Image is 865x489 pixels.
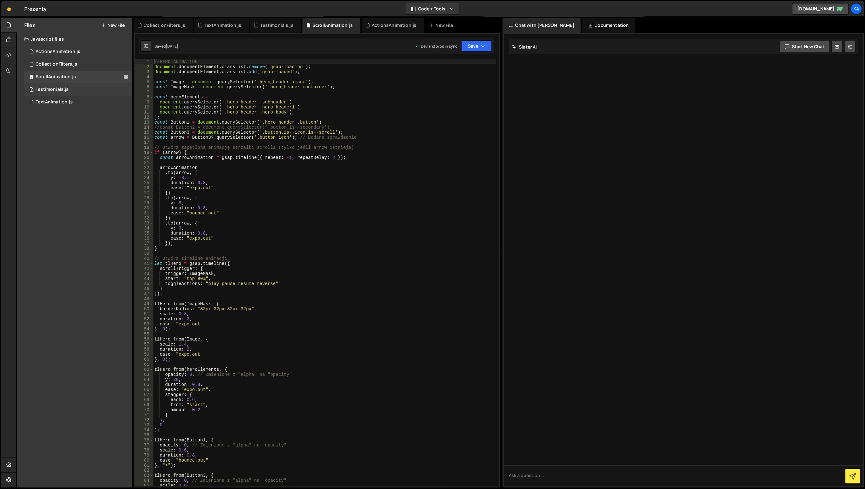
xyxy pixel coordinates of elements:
[135,266,153,271] div: 42
[135,458,153,463] div: 80
[135,453,153,458] div: 79
[135,422,153,428] div: 73
[154,44,178,49] div: Saved
[135,438,153,443] div: 76
[135,175,153,180] div: 24
[135,135,153,140] div: 16
[502,18,581,33] div: Chat with [PERSON_NAME]
[135,301,153,306] div: 49
[135,226,153,231] div: 34
[135,382,153,387] div: 65
[135,140,153,145] div: 17
[135,291,153,296] div: 47
[24,71,132,83] div: 16268/43878.js
[166,44,178,49] div: [DATE]
[101,23,125,28] button: New File
[204,22,242,28] div: TextAnimation.js
[851,3,862,15] a: Ka
[24,58,132,71] div: CollectionFilters.js
[135,286,153,291] div: 46
[135,261,153,266] div: 41
[135,367,153,372] div: 62
[135,125,153,130] div: 14
[135,246,153,251] div: 38
[24,22,36,29] h2: Files
[135,483,153,488] div: 85
[36,61,77,67] div: CollectionFilters.js
[36,99,73,105] div: TextAnimation.js
[429,22,455,28] div: New File
[135,317,153,322] div: 52
[135,231,153,236] div: 35
[1,1,17,16] a: 🤙
[135,392,153,397] div: 67
[135,74,153,79] div: 4
[135,110,153,115] div: 11
[24,96,132,108] div: 16268/43879.js
[135,463,153,468] div: 81
[17,33,132,45] div: Javascript files
[135,236,153,241] div: 36
[372,22,416,28] div: ActionsAnimation.js
[144,22,185,28] div: CollectionFilters.js
[135,306,153,311] div: 50
[792,3,849,15] a: [DOMAIN_NAME]
[135,296,153,301] div: 48
[415,44,457,49] div: Dev and prod in sync
[135,443,153,448] div: 77
[135,428,153,433] div: 74
[135,130,153,135] div: 15
[135,372,153,377] div: 63
[24,5,47,13] div: Prezenty
[24,45,132,58] div: 16268/43877.js
[135,115,153,120] div: 12
[24,83,132,96] div: 16268/43876.js
[135,397,153,402] div: 68
[30,75,33,80] span: 1
[135,433,153,438] div: 75
[135,216,153,221] div: 32
[135,100,153,105] div: 9
[135,190,153,195] div: 27
[406,3,459,15] button: Code + Tools
[135,352,153,357] div: 59
[135,377,153,382] div: 64
[135,337,153,342] div: 56
[135,241,153,246] div: 37
[135,256,153,261] div: 40
[135,478,153,483] div: 84
[135,79,153,84] div: 5
[135,59,153,64] div: 1
[135,387,153,392] div: 66
[135,357,153,362] div: 60
[135,221,153,226] div: 33
[135,211,153,216] div: 31
[135,251,153,256] div: 39
[512,44,537,50] h2: Slater AI
[135,311,153,317] div: 51
[135,417,153,422] div: 72
[135,407,153,412] div: 70
[135,201,153,206] div: 29
[135,468,153,473] div: 82
[582,18,635,33] div: Documentation
[135,412,153,417] div: 71
[36,74,76,80] div: ScrollAnimation.js
[135,105,153,110] div: 10
[30,88,33,93] span: 1
[36,49,80,55] div: ActionsAnimation.js
[135,347,153,352] div: 58
[135,473,153,478] div: 83
[36,87,69,92] div: Testimonials.js
[135,145,153,150] div: 18
[135,64,153,69] div: 2
[135,180,153,185] div: 25
[135,276,153,281] div: 44
[135,95,153,100] div: 8
[135,170,153,175] div: 23
[260,22,293,28] div: Testimonials.js
[135,90,153,95] div: 7
[135,342,153,347] div: 57
[135,402,153,407] div: 69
